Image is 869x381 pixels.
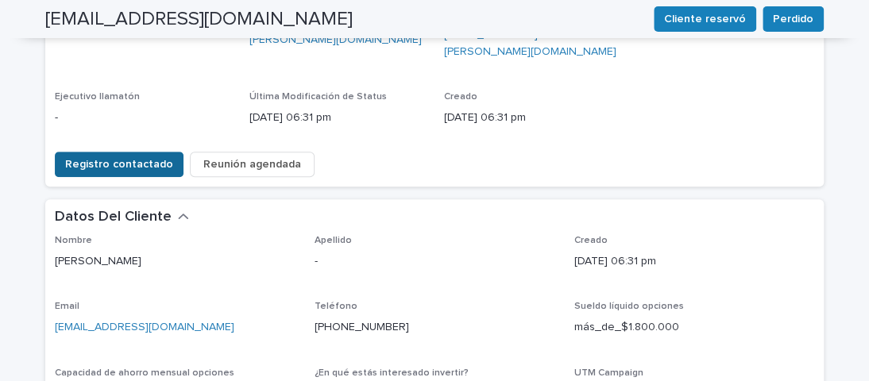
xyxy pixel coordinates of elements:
[444,110,620,126] p: [DATE] 06:31 pm
[55,302,79,311] span: Email
[315,236,352,245] span: Apellido
[773,11,813,27] span: Perdido
[55,152,183,177] button: Registro contactado
[315,302,357,311] span: Teléfono
[55,209,189,226] button: Datos Del Cliente
[55,321,234,333] a: [EMAIL_ADDRESS][DOMAIN_NAME]
[574,319,814,336] p: más_de_$1.800.000
[574,236,607,245] span: Creado
[55,236,92,245] span: Nombre
[654,6,756,32] button: Cliente reservó
[249,110,425,126] p: [DATE] 06:31 pm
[315,321,409,333] a: [PHONE_NUMBER]
[574,302,683,311] span: Sueldo líquido opciones
[55,209,172,226] h2: Datos Del Cliente
[65,156,173,172] span: Registro contactado
[763,6,824,32] button: Perdido
[55,110,230,126] p: -
[55,253,295,270] p: [PERSON_NAME]
[574,368,643,378] span: UTM Campaign
[203,156,301,172] span: Reunión agendada
[315,253,555,270] p: -
[55,92,140,102] span: Ejecutivo llamatón
[574,253,814,270] p: [DATE] 06:31 pm
[315,368,469,378] span: ¿En qué estás interesado invertir?
[444,92,477,102] span: Creado
[55,368,234,378] span: Capacidad de ahorro mensual opciones
[664,11,746,27] span: Cliente reservó
[249,92,387,102] span: Última Modificación de Status
[45,8,353,31] h2: [EMAIL_ADDRESS][DOMAIN_NAME]
[190,152,315,177] button: Reunión agendada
